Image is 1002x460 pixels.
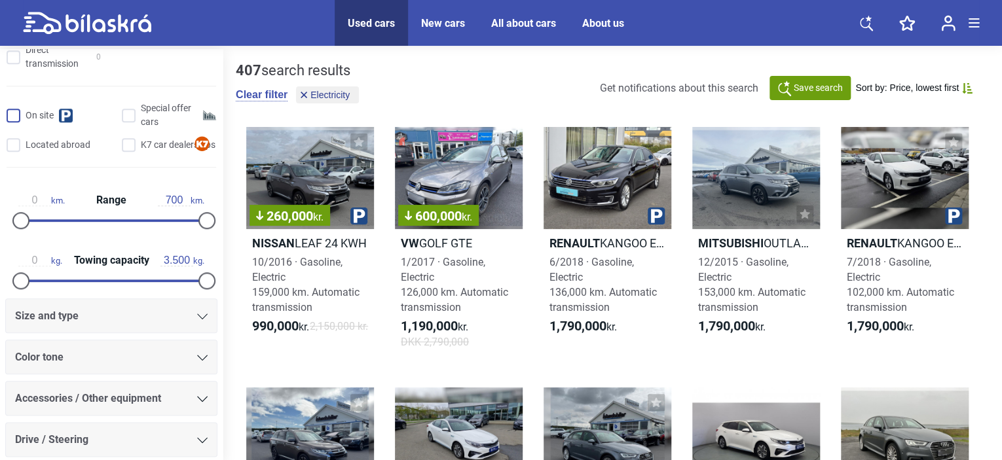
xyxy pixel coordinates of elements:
font: DKK 2,790,000 [401,336,469,348]
button: Clear filter [236,88,288,101]
font: 990,000 [252,318,299,334]
b: Mitsubishi [698,236,764,250]
font: 7/2018 · Gasoline, Electric [847,256,931,283]
span: kg. [18,255,62,266]
img: parking.png [945,207,962,224]
span: kg. [160,255,204,266]
font: Size and type [15,310,79,322]
font: 126,000 km. Automatic transmission [401,286,508,313]
font: 159,000 km. Automatic transmission [252,286,360,313]
font: search results [261,62,350,79]
font: Get notifications about this search [600,82,758,94]
a: New cars [421,17,465,29]
font: km. [51,196,65,205]
font: Towing capacity [74,254,149,266]
a: All about cars [491,17,556,29]
button: Electricity [296,86,359,103]
font: Clear filter [236,89,288,100]
font: 1,790,000 [698,318,755,334]
font: 260,000 [267,208,313,224]
font: 2,150,000 kr. [310,320,368,332]
font: Electricity [310,90,350,100]
font: Color tone [15,351,64,363]
img: parking.png [350,207,367,224]
a: About us [582,17,624,29]
font: kr. [313,211,324,223]
img: parking.png [648,207,665,224]
font: Nissan [252,236,295,250]
font: 153,000 km. Automatic transmission [698,286,806,313]
h2: OUTLANDER INSTYLE PHEV [692,236,820,251]
font: Sort by: Price, lowest first [855,82,959,93]
font: Drive / Steering [15,433,88,446]
font: kr. [462,211,472,223]
font: km. [191,196,204,205]
font: 1,790,000 [847,318,904,334]
font: 10/2016 · Gasoline, Electric [252,256,343,283]
font: 12/2015 · Gasoline, Electric [698,256,789,283]
font: 102,000 km. Automatic transmission [847,286,954,313]
font: kr. [458,321,468,333]
b: VW [401,236,419,250]
a: RenaultKANGOO EXPRESS Z.E. 33KWH7/2018 · Gasoline, Electric102,000 km. Automatic transmission1,79... [841,127,969,361]
h2: GOLF GTE [395,236,523,251]
font: 6/2018 · Gasoline, Electric [549,256,634,283]
font: 407 [236,62,261,79]
font: kr. [904,321,914,333]
font: Renault [549,236,600,250]
font: Accessories / Other equipment [15,392,161,404]
font: Renault [847,236,897,250]
a: 600,000kr.VWGOLF GTE1/2017 · Gasoline, Electric126,000 km. Automatic transmission1,190,000kr.DKK ... [395,127,523,361]
font: LEAF 24 KWH [295,236,367,250]
font: kr. [299,321,309,333]
font: KANGOO EXPRESS ZE 33 KWH [600,236,760,250]
font: 136,000 km. Automatic transmission [549,286,657,313]
font: kr. [606,321,617,333]
font: 600,000 [415,208,462,224]
font: kr. [755,321,766,333]
a: Used cars [348,17,395,29]
font: 1,790,000 [549,318,606,334]
a: MitsubishiOUTLANDER INSTYLE PHEV12/2015 · Gasoline, Electric153,000 km. Automatic transmission1,7... [692,127,820,361]
font: Save search [794,82,843,93]
a: 260,000kr.NissanLEAF 24 KWH10/2016 · Gasoline, Electric159,000 km. Automatic transmission990,000k... [246,127,374,361]
a: RenaultKANGOO EXPRESS ZE 33 KWH6/2018 · Gasoline, Electric136,000 km. Automatic transmission1,790... [544,127,671,361]
font: 1,190,000 [401,318,458,334]
button: Sort by: Price, lowest first [855,82,973,94]
img: user-login.svg [941,15,956,31]
font: 1/2017 · Gasoline, Electric [401,256,485,283]
font: Range [96,194,126,206]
